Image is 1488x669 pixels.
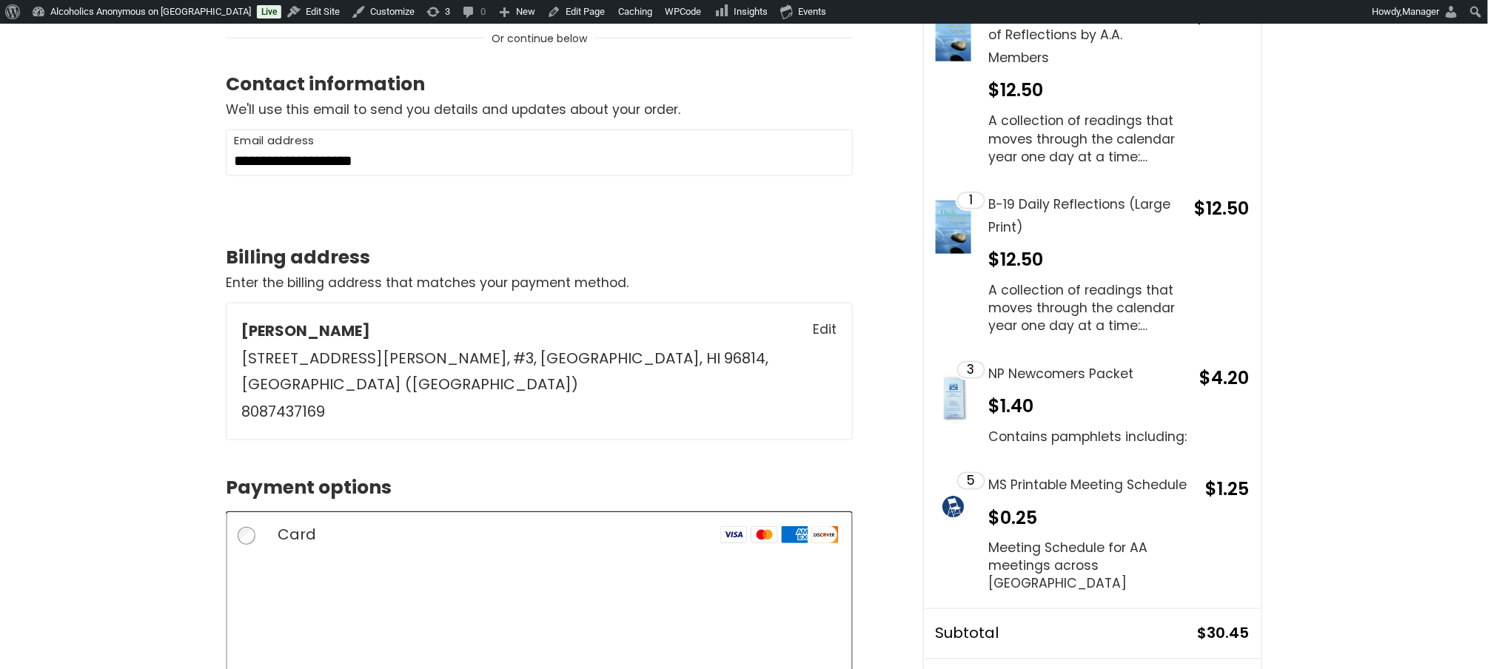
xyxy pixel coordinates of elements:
[989,363,1187,386] h3: NP Newcomers Packet
[226,275,853,291] p: Enter the billing address that matches your payment method.
[1195,196,1250,221] span: $12.50
[241,372,581,397] span: [GEOGRAPHIC_DATA] ([GEOGRAPHIC_DATA])
[234,132,315,149] label: Email address
[989,193,1186,238] h3: B-19 Daily Reflections (Large Print)
[814,318,837,341] span: Edit billing address
[969,194,973,207] span: 1
[968,363,975,377] span: 3
[513,346,540,372] span: #3
[781,526,808,544] img: amex
[1200,366,1250,390] span: $4.20
[989,281,1186,334] p: A collection of readings that moves through the calendar year one day at a time:…
[238,556,841,659] iframe: Secure payment input frame
[226,476,853,500] h2: Payment options
[967,474,976,488] span: 5
[226,102,853,118] p: We'll use this email to send you details and updates about your order.
[989,112,1186,165] p: A collection of readings that moves through the calendar year one day at a time:…
[257,5,281,19] a: Live
[1195,4,1250,29] span: $12.50
[751,526,778,544] img: mastercard
[936,370,971,423] img: NP Newcomers Packet
[936,201,971,254] img: B-19 Daily Reflections (Large Print)
[1403,6,1440,17] span: Manager
[1198,621,1250,647] span: $30.45
[734,6,768,17] span: Insights
[989,539,1197,593] p: Meeting Schedule for AA meetings across [GEOGRAPHIC_DATA]
[226,73,853,96] h2: Contact information
[989,1,1186,70] h3: B-12 Daily Reflections: A Book of Reflections by A.A. Members
[238,528,255,545] input: Cardvisamastercardamexdiscover
[241,346,513,372] span: [STREET_ADDRESS][PERSON_NAME]
[811,526,839,544] img: discover
[241,399,814,425] div: 8087437169
[989,474,1197,497] h3: MS Printable Meeting Schedule
[936,621,1198,647] span: Subtotal
[720,526,748,544] img: visa
[241,318,814,344] span: [PERSON_NAME]
[226,246,853,269] h2: Billing address
[989,428,1187,446] p: Contains pamphlets including:
[1206,477,1250,501] span: $1.25
[540,346,771,372] span: [GEOGRAPHIC_DATA], HI 96814
[989,247,1044,272] span: $12.50
[278,526,316,544] span: Card
[989,505,1038,530] span: $0.25
[226,130,853,176] input: Email address
[936,9,971,62] img: B-12 Daily Reflections: A Book of Reflections by A.A. Members
[936,481,971,534] img: MS Printable Meeting Schedule
[226,30,853,48] div: Or continue below
[989,394,1034,418] span: $1.40
[989,78,1044,102] span: $12.50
